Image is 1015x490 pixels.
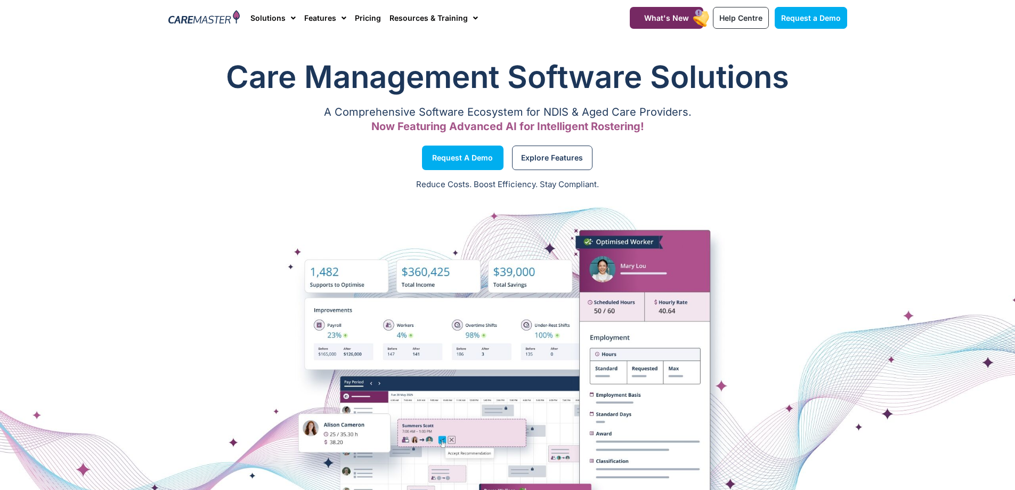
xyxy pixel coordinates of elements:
a: Request a Demo [422,146,504,170]
a: Explore Features [512,146,592,170]
a: What's New [630,7,703,29]
a: Request a Demo [775,7,847,29]
span: Request a Demo [781,13,841,22]
h1: Care Management Software Solutions [168,55,847,98]
span: Help Centre [719,13,762,22]
span: Now Featuring Advanced AI for Intelligent Rostering! [371,120,644,133]
span: Explore Features [521,155,583,160]
span: What's New [644,13,689,22]
p: A Comprehensive Software Ecosystem for NDIS & Aged Care Providers. [168,109,847,116]
a: Help Centre [713,7,769,29]
p: Reduce Costs. Boost Efficiency. Stay Compliant. [6,179,1009,191]
img: CareMaster Logo [168,10,240,26]
span: Request a Demo [432,155,493,160]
